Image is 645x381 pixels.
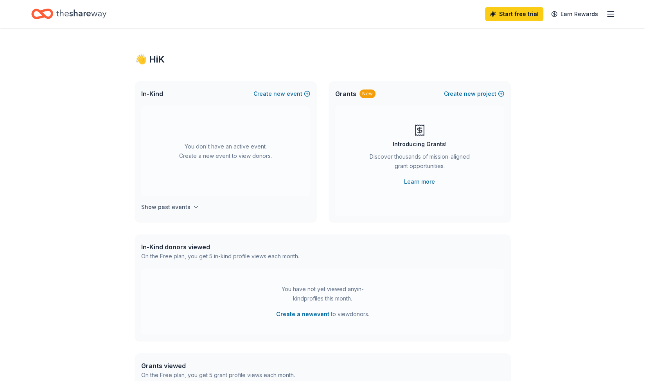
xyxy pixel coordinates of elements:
span: Grants [335,89,356,98]
div: On the Free plan, you get 5 in-kind profile views each month. [141,252,299,261]
div: Introducing Grants! [393,140,447,149]
span: new [273,89,285,98]
div: You don't have an active event. Create a new event to view donors. [141,106,310,196]
a: Home [31,5,106,23]
span: In-Kind [141,89,163,98]
div: Grants viewed [141,361,295,370]
a: Learn more [404,177,435,186]
div: 👋 Hi K [135,53,510,66]
div: You have not yet viewed any in-kind profiles this month. [274,284,372,303]
a: Earn Rewards [546,7,603,21]
div: New [359,89,376,98]
button: Create a newevent [276,309,329,319]
button: Createnewproject [444,89,504,98]
h4: Show past events [141,202,190,212]
div: On the Free plan, you get 5 grant profile views each month. [141,370,295,380]
div: In-Kind donors viewed [141,242,299,252]
a: Start free trial [485,7,543,21]
div: Discover thousands of mission-aligned grant opportunities. [367,152,473,174]
button: Createnewevent [253,89,310,98]
span: to view donors . [276,309,369,319]
button: Show past events [141,202,199,212]
span: new [464,89,476,98]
